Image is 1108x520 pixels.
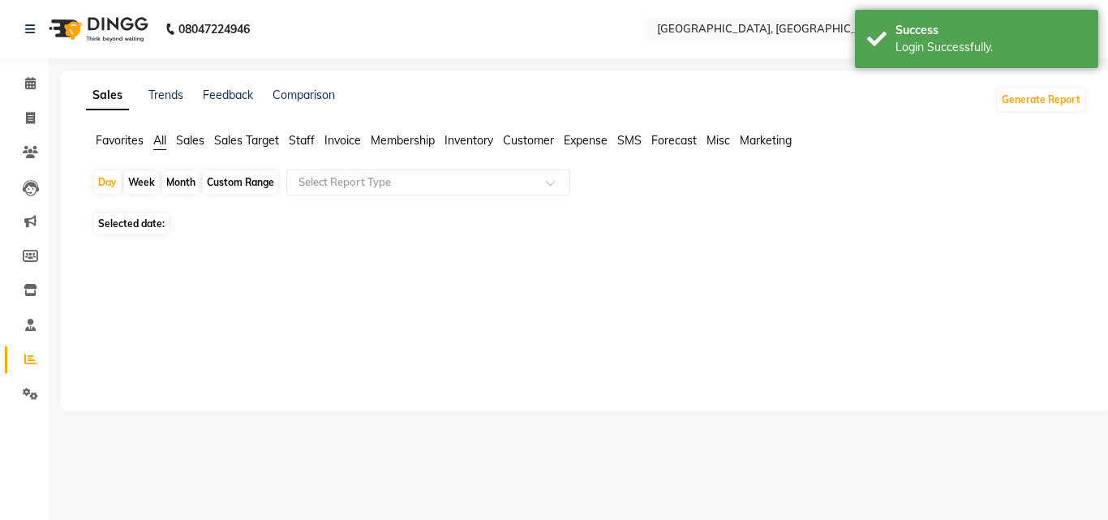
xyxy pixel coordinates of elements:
[617,133,642,148] span: SMS
[371,133,435,148] span: Membership
[86,81,129,110] a: Sales
[41,6,152,52] img: logo
[273,88,335,102] a: Comparison
[153,133,166,148] span: All
[503,133,554,148] span: Customer
[178,6,250,52] b: 08047224946
[706,133,730,148] span: Misc
[324,133,361,148] span: Invoice
[94,213,169,234] span: Selected date:
[203,88,253,102] a: Feedback
[651,133,697,148] span: Forecast
[176,133,204,148] span: Sales
[895,39,1086,56] div: Login Successfully.
[998,88,1084,111] button: Generate Report
[203,171,278,194] div: Custom Range
[162,171,200,194] div: Month
[895,22,1086,39] div: Success
[564,133,608,148] span: Expense
[740,133,792,148] span: Marketing
[289,133,315,148] span: Staff
[94,171,121,194] div: Day
[124,171,159,194] div: Week
[444,133,493,148] span: Inventory
[96,133,144,148] span: Favorites
[148,88,183,102] a: Trends
[214,133,279,148] span: Sales Target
